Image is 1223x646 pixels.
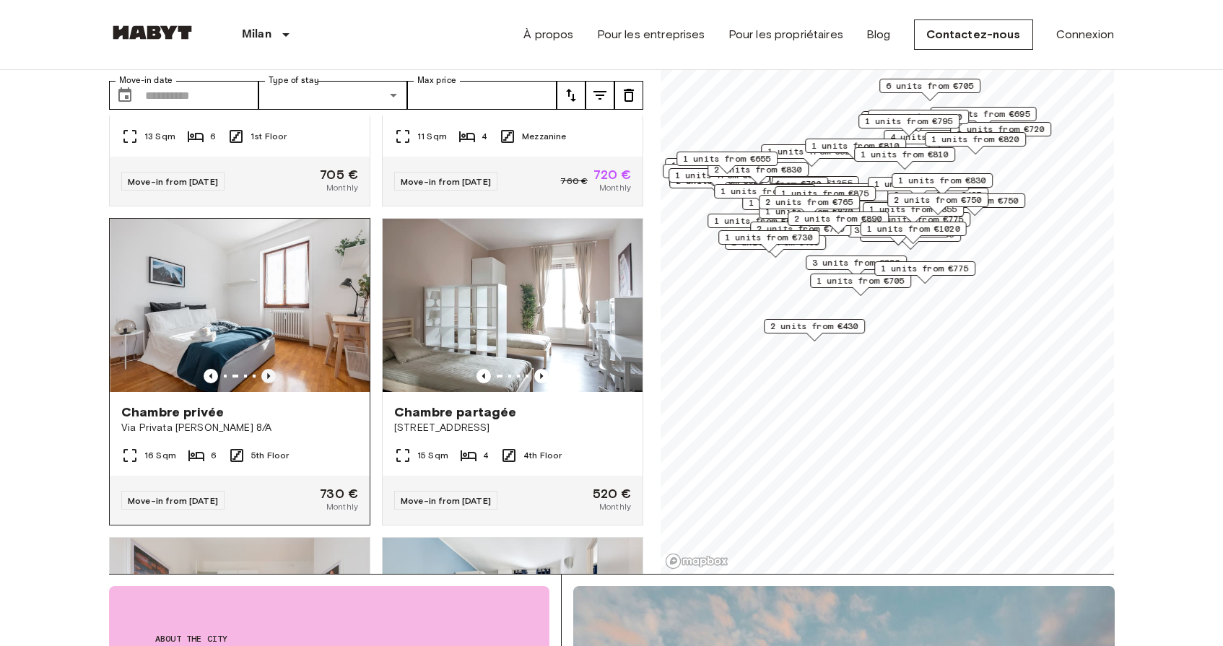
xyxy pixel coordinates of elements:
[761,144,862,167] div: Map marker
[128,495,218,506] span: Move-in from [DATE]
[760,177,853,190] span: 3 units from €1355
[669,165,757,178] span: 2 units from €625
[675,169,763,182] span: 1 units from €695
[417,74,456,87] label: Max price
[810,274,911,296] div: Map marker
[874,110,962,123] span: 1 units from €720
[593,168,631,181] span: 720 €
[204,369,218,383] button: Previous image
[211,449,217,462] span: 6
[121,421,358,435] span: Via Privata [PERSON_NAME] 8/A
[894,193,982,206] span: 2 units from €750
[925,132,1026,154] div: Map marker
[788,211,889,234] div: Map marker
[523,26,573,43] a: À propos
[812,256,900,269] span: 3 units from €830
[614,81,643,110] button: tune
[210,130,216,143] span: 6
[781,187,869,200] span: 1 units from €875
[931,107,1037,129] div: Map marker
[817,274,905,287] span: 1 units from €705
[764,319,865,341] div: Map marker
[109,25,196,40] img: Habyt
[586,81,614,110] button: tune
[805,139,906,161] div: Map marker
[599,181,631,194] span: Monthly
[417,130,447,143] span: 11 Sqm
[721,185,809,198] span: 1 units from €685
[557,81,586,110] button: tune
[251,449,289,462] span: 5th Floor
[326,181,358,194] span: Monthly
[742,196,843,218] div: Map marker
[417,449,448,462] span: 15 Sqm
[957,123,1045,136] span: 1 units from €720
[665,553,728,569] a: Mapbox logo
[728,26,843,43] a: Pour les propriétaires
[483,449,489,462] span: 4
[476,369,491,383] button: Previous image
[714,214,802,227] span: 1 units from €695
[806,256,907,278] div: Map marker
[523,449,562,462] span: 4th Floor
[775,186,876,209] div: Map marker
[482,130,487,143] span: 4
[144,449,176,462] span: 16 Sqm
[866,26,891,43] a: Blog
[887,193,988,215] div: Map marker
[394,403,516,421] span: Chambre partagée
[671,159,760,172] span: 1 units from €695
[665,158,766,180] div: Map marker
[251,130,287,143] span: 1st Floor
[560,175,588,188] span: 760 €
[868,177,969,199] div: Map marker
[119,74,173,87] label: Move-in date
[401,176,491,187] span: Move-in from [DATE]
[775,184,863,197] span: 2 units from €810
[522,130,566,143] span: Mezzanine
[109,218,370,525] a: Marketing picture of unit IT-14-055-006-02HMarketing picture of unit IT-14-055-006-02HPrevious im...
[326,500,358,513] span: Monthly
[382,218,643,525] a: Marketing picture of unit IT-14-025-001-03HPrevious imagePrevious imageChambre partagée[STREET_AD...
[394,421,631,435] span: [STREET_ADDRESS]
[861,148,949,161] span: 1 units from €810
[1056,26,1114,43] a: Connexion
[869,203,957,216] span: 1 units from €855
[320,487,358,500] span: 730 €
[937,108,1030,121] span: 10 units from €695
[861,111,962,134] div: Map marker
[914,19,1033,50] a: Contactez-nous
[725,231,813,244] span: 1 units from €730
[765,196,853,209] span: 2 units from €765
[892,173,993,196] div: Map marker
[898,174,986,187] span: 1 units from €830
[750,222,851,244] div: Map marker
[401,495,491,506] span: Move-in from [DATE]
[676,152,778,174] div: Map marker
[858,114,959,136] div: Map marker
[320,168,358,181] span: 705 €
[683,152,771,165] span: 1 units from €655
[669,168,770,191] div: Map marker
[811,139,900,152] span: 1 units from €810
[269,74,319,87] label: Type of stay
[597,26,705,43] a: Pour les entreprises
[757,222,845,235] span: 2 units from €730
[865,115,953,128] span: 1 units from €795
[714,184,815,206] div: Map marker
[128,176,218,187] span: Move-in from [DATE]
[767,145,856,158] span: 1 units from €520
[881,262,969,275] span: 1 units from €775
[874,178,962,191] span: 1 units from €785
[708,214,809,236] div: Map marker
[261,369,276,383] button: Previous image
[890,131,978,144] span: 4 units from €735
[718,230,819,253] div: Map marker
[879,79,980,101] div: Map marker
[854,147,955,170] div: Map marker
[931,133,1019,146] span: 1 units from €820
[867,222,960,235] span: 1 units from €1020
[144,130,175,143] span: 13 Sqm
[876,213,964,226] span: 3 units from €775
[770,320,858,333] span: 2 units from €430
